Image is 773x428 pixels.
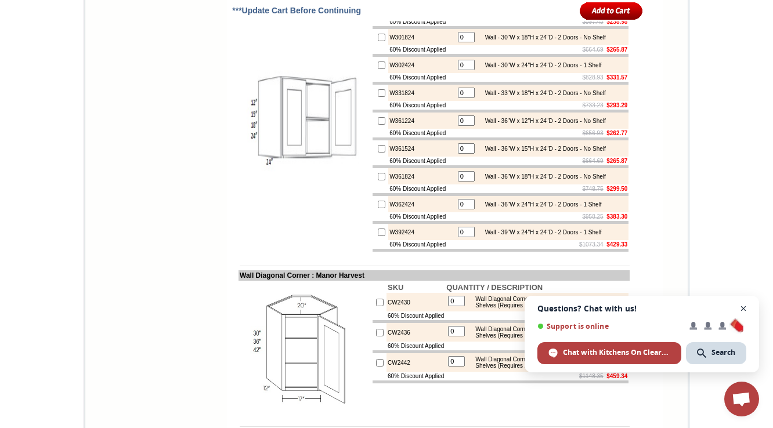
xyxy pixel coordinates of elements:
[386,342,445,350] td: 60% Discount Applied
[583,19,604,25] s: $597.45
[388,113,455,129] td: W361224
[239,270,630,281] td: Wall Diagonal Corner : Manor Harvest
[388,17,455,26] td: 60% Discount Applied
[232,6,361,15] span: ***Update Cart Before Continuing
[168,53,197,64] td: Bellmonte Maple
[98,32,100,33] img: spacer.gif
[30,32,31,33] img: spacer.gif
[583,213,604,220] s: $958.25
[199,53,234,66] td: [PERSON_NAME] Blue Shaker
[469,356,626,369] div: Wall Diagonal Corner - 24"W x 42"H x 12"D - 1 Door - 3 Shelves (Requires 24" X 24" wall space)
[31,53,61,64] td: Alabaster Shaker
[388,29,455,45] td: W301824
[388,140,455,157] td: W361524
[606,46,627,53] b: $265.87
[583,46,604,53] s: $664.69
[13,2,94,12] a: Price Sheet View in PDF Format
[386,311,445,320] td: 60% Discount Applied
[606,241,627,248] b: $429.33
[583,158,604,164] s: $664.69
[583,186,604,192] s: $748.75
[135,32,136,33] img: spacer.gif
[388,184,455,193] td: 60% Discount Applied
[579,241,604,248] s: $1073.34
[388,129,455,137] td: 60% Discount Applied
[711,347,735,358] span: Search
[2,3,11,12] img: pdf.png
[579,373,604,379] s: $1148.35
[479,62,602,68] div: Wall - 30"W x 24"H x 24"D - 2 Doors - 1 Shelf
[388,240,455,249] td: 60% Discount Applied
[479,90,606,96] div: Wall - 33"W x 18"H x 24"D - 2 Doors - No Shelf
[479,118,606,124] div: Wall - 36"W x 12"H x 24"D - 2 Doors - No Shelf
[606,373,627,379] b: $459.34
[388,45,455,54] td: 60% Discount Applied
[388,212,455,221] td: 60% Discount Applied
[386,372,445,380] td: 60% Discount Applied
[537,304,746,313] span: Questions? Chat with us!
[583,130,604,136] s: $656.93
[240,56,370,186] img: 24'' Deep
[724,382,759,416] a: Open chat
[386,323,445,342] td: CW2436
[388,224,455,240] td: W392424
[606,186,627,192] b: $299.50
[388,73,455,82] td: 60% Discount Applied
[197,32,199,33] img: spacer.gif
[606,213,627,220] b: $383.30
[386,293,445,311] td: CW2430
[479,34,606,41] div: Wall - 30"W x 18"H x 24"D - 2 Doors - No Shelf
[166,32,168,33] img: spacer.gif
[469,326,626,339] div: Wall Diagonal Corner - 24"W x 36"H x 12"D - 1 Door - 2 Shelves (Requires 24" X 24" wall space)
[606,102,627,108] b: $293.29
[537,342,681,364] span: Chat with Kitchens On Clearance
[240,282,370,412] img: Wall Diagonal Corner
[537,322,681,331] span: Support is online
[388,168,455,184] td: W361824
[388,196,455,212] td: W362424
[479,146,606,152] div: Wall - 36"W x 15"H x 24"D - 2 Doors - No Shelf
[100,53,135,66] td: [PERSON_NAME] White Shaker
[583,102,604,108] s: $733.23
[469,296,626,309] div: Wall Diagonal Corner - 24"W x 30"H x 12"D - 1 Door - 2 Shelves (Requires 24" X 24" wall space)
[388,283,403,292] b: SKU
[13,5,94,11] b: Price Sheet View in PDF Format
[563,347,670,358] span: Chat with Kitchens On Clearance
[686,342,746,364] span: Search
[388,157,455,165] td: 60% Discount Applied
[388,85,455,101] td: W331824
[446,283,543,292] b: QUANTITY / DESCRIPTION
[606,130,627,136] b: $262.77
[583,74,604,81] s: $828.93
[388,57,455,73] td: W302424
[479,229,602,235] div: Wall - 39"W x 24"H x 24"D - 2 Doors - 1 Shelf
[386,353,445,372] td: CW2442
[63,53,98,66] td: [PERSON_NAME] Yellow Walnut
[580,1,643,20] input: Add to Cart
[61,32,63,33] img: spacer.gif
[606,19,627,25] b: $238.98
[388,101,455,110] td: 60% Discount Applied
[479,201,602,208] div: Wall - 36"W x 24"H x 24"D - 2 Doors - 1 Shelf
[606,74,627,81] b: $331.57
[479,173,606,180] div: Wall - 36"W x 18"H x 24"D - 2 Doors - No Shelf
[606,158,627,164] b: $265.87
[136,53,166,64] td: Baycreek Gray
